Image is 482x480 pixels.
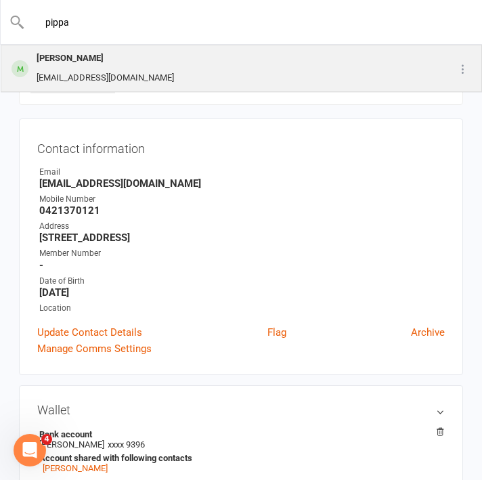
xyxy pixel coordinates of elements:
[267,324,286,341] a: Flag
[39,220,445,233] div: Address
[39,177,445,190] strong: [EMAIL_ADDRESS][DOMAIN_NAME]
[43,463,108,473] a: [PERSON_NAME]
[39,429,438,439] strong: Bank account
[411,324,445,341] a: Archive
[37,324,142,341] a: Update Contact Details
[39,247,445,260] div: Member Number
[37,427,445,475] li: [PERSON_NAME]
[25,13,458,32] input: Search...
[39,302,445,315] div: Location
[39,232,445,244] strong: [STREET_ADDRESS]
[32,68,178,88] div: [EMAIL_ADDRESS][DOMAIN_NAME]
[39,166,445,179] div: Email
[41,434,52,445] span: 4
[39,286,445,299] strong: [DATE]
[39,204,445,217] strong: 0421370121
[108,439,145,450] span: xxxx 9396
[39,453,438,463] strong: Account shared with following contacts
[39,193,445,206] div: Mobile Number
[37,403,445,417] h3: Wallet
[14,434,46,466] iframe: Intercom live chat
[37,137,445,156] h3: Contact information
[32,49,178,68] div: [PERSON_NAME]
[39,259,445,271] strong: -
[39,275,445,288] div: Date of Birth
[37,341,152,357] a: Manage Comms Settings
